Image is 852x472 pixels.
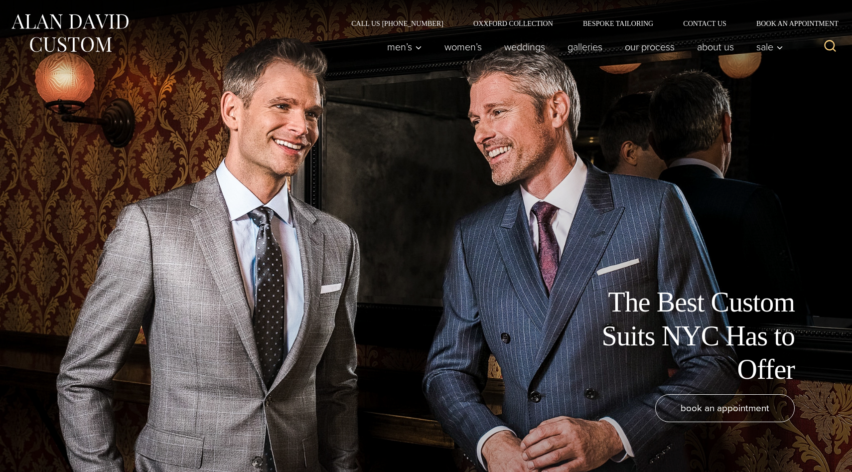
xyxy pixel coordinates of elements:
[818,35,842,59] button: View Search Form
[10,11,130,55] img: Alan David Custom
[433,37,493,57] a: Women’s
[557,37,614,57] a: Galleries
[570,286,795,386] h1: The Best Custom Suits NYC Has to Offer
[387,42,422,52] span: Men’s
[376,37,789,57] nav: Primary Navigation
[756,42,783,52] span: Sale
[681,401,769,415] span: book an appointment
[655,394,795,422] a: book an appointment
[336,20,458,27] a: Call Us [PHONE_NUMBER]
[458,20,568,27] a: Oxxford Collection
[668,20,741,27] a: Contact Us
[336,20,842,27] nav: Secondary Navigation
[493,37,557,57] a: weddings
[614,37,686,57] a: Our Process
[568,20,668,27] a: Bespoke Tailoring
[686,37,745,57] a: About Us
[741,20,842,27] a: Book an Appointment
